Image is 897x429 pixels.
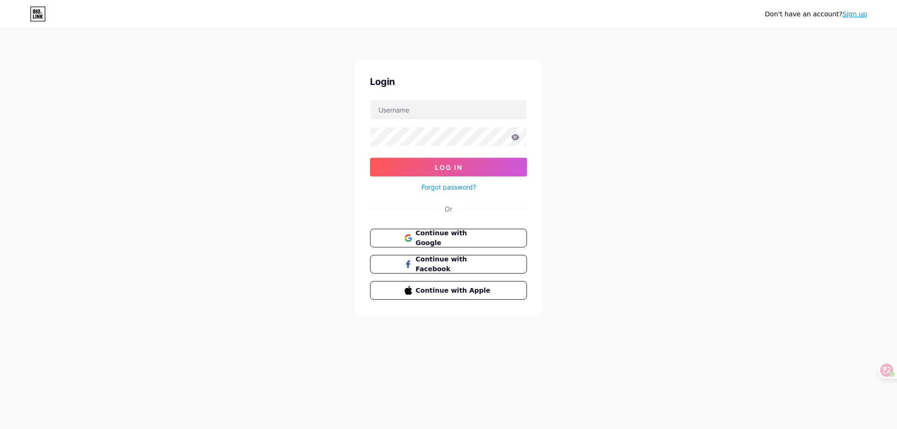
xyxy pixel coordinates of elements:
a: Forgot password? [421,182,476,192]
div: Don't have an account? [765,9,867,19]
button: Continue with Google [370,229,527,247]
span: Continue with Google [416,228,493,248]
button: Log In [370,158,527,176]
span: Continue with Apple [416,286,493,295]
a: Sign up [842,10,867,18]
div: Or [445,204,452,214]
span: Continue with Facebook [416,254,493,274]
input: Username [370,100,527,119]
button: Continue with Facebook [370,255,527,274]
span: Log In [435,163,463,171]
button: Continue with Apple [370,281,527,300]
div: Login [370,75,527,89]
